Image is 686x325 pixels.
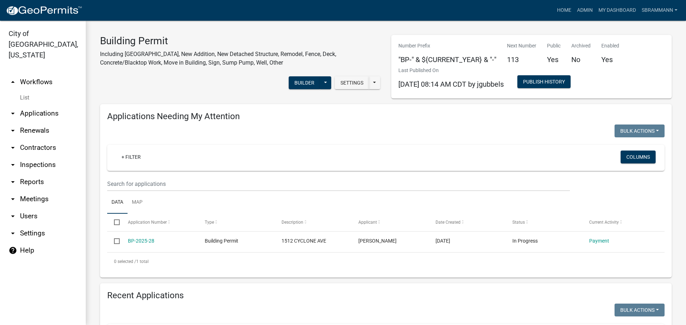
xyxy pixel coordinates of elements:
[554,4,574,17] a: Home
[107,290,665,301] h4: Recent Applications
[436,220,461,225] span: Date Created
[507,55,536,64] h5: 113
[9,212,17,220] i: arrow_drop_down
[9,178,17,186] i: arrow_drop_down
[601,42,619,50] p: Enabled
[107,214,121,231] datatable-header-cell: Select
[9,161,17,169] i: arrow_drop_down
[615,304,665,316] button: Bulk Actions
[547,55,561,64] h5: Yes
[198,214,275,231] datatable-header-cell: Type
[282,220,303,225] span: Description
[398,67,504,74] p: Last Published On
[352,214,428,231] datatable-header-cell: Applicant
[601,55,619,64] h5: Yes
[436,238,450,244] span: 04/09/2025
[615,125,665,137] button: Bulk Actions
[589,238,609,244] a: Payment
[128,220,167,225] span: Application Number
[9,246,17,255] i: help
[358,238,397,244] span: Susan Brammann
[289,76,320,89] button: Builder
[116,151,146,163] a: + Filter
[574,4,596,17] a: Admin
[512,220,525,225] span: Status
[639,4,680,17] a: SBrammann
[512,238,538,244] span: In Progress
[205,238,238,244] span: Building Permit
[107,191,128,214] a: Data
[107,177,570,191] input: Search for applications
[275,214,352,231] datatable-header-cell: Description
[596,4,639,17] a: My Dashboard
[100,50,381,67] p: Including [GEOGRAPHIC_DATA], New Addition, New Detached Structure, Remodel, Fence, Deck, Concrete...
[9,126,17,135] i: arrow_drop_down
[582,214,659,231] datatable-header-cell: Current Activity
[9,229,17,238] i: arrow_drop_down
[428,214,505,231] datatable-header-cell: Date Created
[398,80,504,88] span: [DATE] 08:14 AM CDT by jgubbels
[121,214,198,231] datatable-header-cell: Application Number
[547,42,561,50] p: Public
[571,42,591,50] p: Archived
[517,75,571,88] button: Publish History
[282,238,326,244] span: 1512 CYCLONE AVE
[100,35,381,47] h3: Building Permit
[205,220,214,225] span: Type
[571,55,591,64] h5: No
[9,109,17,118] i: arrow_drop_down
[128,238,154,244] a: BP-2025-28
[107,253,665,270] div: 1 total
[506,214,582,231] datatable-header-cell: Status
[9,78,17,86] i: arrow_drop_up
[107,111,665,122] h4: Applications Needing My Attention
[589,220,619,225] span: Current Activity
[517,80,571,85] wm-modal-confirm: Workflow Publish History
[507,42,536,50] p: Next Number
[114,259,136,264] span: 0 selected /
[398,42,496,50] p: Number Prefix
[621,151,656,163] button: Columns
[358,220,377,225] span: Applicant
[398,55,496,64] h5: "BP-" & ${CURRENT_YEAR} & "-"
[335,76,369,89] button: Settings
[128,191,147,214] a: Map
[9,195,17,203] i: arrow_drop_down
[9,143,17,152] i: arrow_drop_down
